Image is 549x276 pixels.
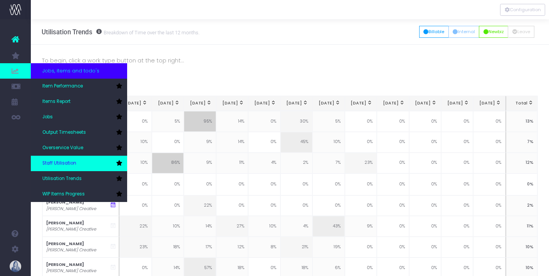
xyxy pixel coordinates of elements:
td: 0% [345,173,377,195]
td: 86% [152,153,184,173]
td: 12% [505,153,538,173]
td: 5% [152,111,184,132]
td: 0% [441,153,473,173]
td: 30% [280,111,312,132]
i: [PERSON_NAME] Creative [46,247,96,253]
span: Item Performance [42,83,83,90]
td: 0% [248,111,280,132]
div: [DATE] [381,100,405,106]
td: 19% [312,237,344,257]
td: 10% [248,216,280,237]
td: 0% [312,195,344,216]
td: 0% [409,111,441,132]
td: 0% [441,173,473,195]
button: Billable [419,26,449,38]
td: 23% [119,237,151,257]
td: 0% [441,195,473,216]
td: 7% [505,132,538,153]
td: 14% [216,132,248,153]
div: Total [510,100,534,106]
td: 0% [216,195,248,216]
td: 4% [280,216,312,237]
td: 0% [345,132,377,153]
div: [DATE] [124,100,148,106]
span: Items Report [42,98,71,105]
div: [DATE] [284,100,308,106]
a: Overservice Value [31,140,127,156]
td: 45% [280,132,312,153]
i: [PERSON_NAME] Creative [46,226,96,232]
a: WIP Items Progress [31,187,127,202]
td: 8% [248,237,280,257]
strong: [PERSON_NAME] [46,241,84,247]
td: 0% [473,132,505,153]
a: Utilisation Trends [31,171,127,187]
td: 0% [152,195,184,216]
td: 0% [441,111,473,132]
td: 7% [312,153,344,173]
div: [DATE] [477,100,501,106]
td: 0% [377,153,409,173]
td: 10% [505,237,538,257]
th: Aug 25: activate to sort column ascending [312,96,344,111]
div: [DATE] [188,100,212,106]
span: Staff Utilisation [42,160,76,167]
td: 10% [312,132,344,153]
td: 95% [184,111,216,132]
td: 2% [280,153,312,173]
th: Sep 25: activate to sort column ascending [345,96,377,111]
td: 13% [505,111,538,132]
th: Mar 25: activate to sort column ascending [152,96,184,111]
button: Newbiz [479,26,508,38]
td: 0% [505,173,538,195]
th: Oct 25: activate to sort column ascending [377,96,409,111]
th: Dec 25: activate to sort column ascending [441,96,473,111]
td: 0% [152,132,184,153]
td: 9% [345,216,377,237]
td: 0% [345,195,377,216]
span: Jobs [42,114,53,121]
td: 0% [345,237,377,257]
a: Jobs [31,109,127,125]
th: May 25: activate to sort column ascending [216,96,248,111]
th: Jul 25: activate to sort column ascending [280,96,312,111]
td: 21% [280,237,312,257]
a: Items Report [31,94,127,109]
div: Vertical button group [500,4,545,16]
td: 0% [248,195,280,216]
th: Apr 25: activate to sort column ascending [184,96,216,111]
span: Utilisation Trends [42,175,82,182]
td: 0% [473,195,505,216]
td: 0% [248,173,280,195]
td: 27% [216,216,248,237]
td: 14% [216,111,248,132]
td: 10% [119,132,151,153]
strong: [PERSON_NAME] [46,199,84,205]
td: 0% [119,195,151,216]
div: [DATE] [349,100,373,106]
td: 0% [377,111,409,132]
td: 12% [216,237,248,257]
p: To begin, click a work type button at the top right... [42,56,538,65]
th: Nov 25: activate to sort column ascending [409,96,441,111]
a: Staff Utilisation [31,156,127,171]
td: 0% [345,111,377,132]
div: [DATE] [220,100,244,106]
td: 0% [377,173,409,195]
td: 9% [184,153,216,173]
td: 0% [152,173,184,195]
td: 23% [345,153,377,173]
td: 0% [377,237,409,257]
td: 14% [184,216,216,237]
button: Configuration [500,4,545,16]
div: [DATE] [445,100,469,106]
td: 0% [409,132,441,153]
strong: [PERSON_NAME] [46,262,84,268]
td: 0% [248,132,280,153]
td: 10% [119,153,151,173]
td: 0% [441,132,473,153]
td: 4% [248,153,280,173]
td: 0% [377,216,409,237]
span: Jobs, items and todo's [42,67,99,75]
th: Feb 25: activate to sort column ascending [119,96,151,111]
